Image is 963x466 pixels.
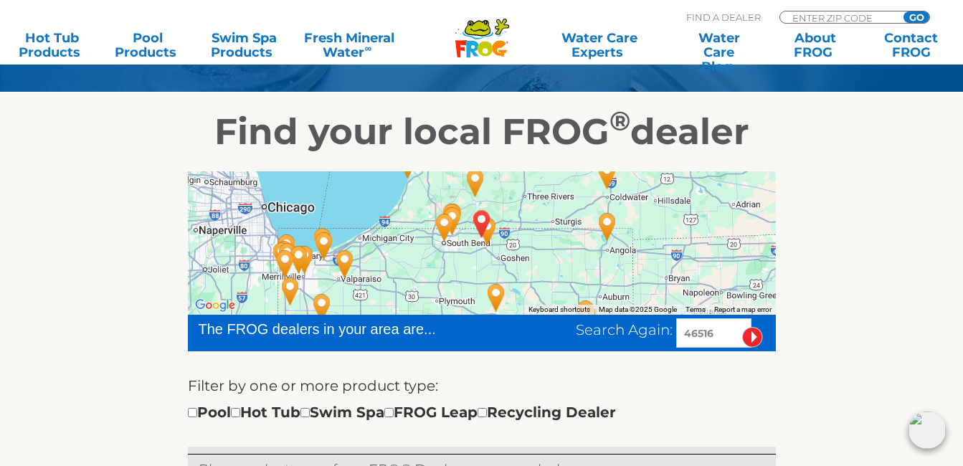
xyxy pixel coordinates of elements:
[591,207,624,246] div: Olympia Pools & Spas - Angola - 50 miles away.
[199,318,488,340] div: The FROG dealers in your area are...
[268,235,301,274] div: Leslie's Poolmart Inc # 415 - 79 miles away.
[571,302,604,341] div: Olympia Pools & Spas - Fort Wayne - 57 miles away.
[480,278,513,317] div: Tredway Pools Plus - Warsaw - 30 miles away.
[271,237,304,276] div: Caribbean Pools & Spas - Schererville - 78 miles away.
[528,305,590,315] button: Keyboard shortcuts
[471,211,504,250] div: Bontrager Pools Inc - Elkhart - 4 miles away.
[41,110,923,153] h2: Find your local FROG dealer
[459,163,492,202] div: Snyder's Pool & Spa Stores LLC - 16 miles away.
[207,31,281,60] a: Swim SpaProducts
[599,305,677,313] span: Map data ©2025 Google
[191,296,239,315] a: Open this area in Google Maps (opens a new window)
[609,105,630,137] sup: ®
[303,31,396,60] a: Fresh MineralWater∞
[686,305,706,313] a: Terms
[686,11,761,24] p: Find A Dealer
[437,198,470,237] div: Leslie's Poolmart, Inc. # 484 - 12 miles away.
[265,237,298,275] div: Royal Pools & More - 80 miles away.
[909,412,946,449] img: openIcon
[573,301,606,340] div: Leslie's Poolmart Inc # 165 - 57 miles away.
[274,272,307,310] div: Ruff N Tuff Country Store - 81 miles away.
[435,198,468,237] div: The Great Escape - South Bend - 12 miles away.
[308,227,341,265] div: Water Way Pool & Spa - 63 miles away.
[14,31,89,60] a: Hot TubProducts
[191,296,239,315] img: Google
[539,31,660,60] a: Water CareExperts
[270,229,303,267] div: B & F Pools - Highland - 78 miles away.
[288,240,321,279] div: American Sale Inc - Merrillville - 72 miles away.
[874,31,949,60] a: ContactFROG
[569,295,602,333] div: Tredway Pools Plus - Fort Wayne - 55 miles away.
[428,208,461,247] div: Bontrager Pools Inc - South Bend - 15 miles away.
[682,31,756,60] a: Water CareBlog
[791,11,888,24] input: Zip Code Form
[188,401,616,424] div: Pool Hot Tub Swim Spa FROG Leap Recycling Dealer
[188,374,438,397] label: Filter by one or more product type:
[778,31,853,60] a: AboutFROG
[110,31,185,60] a: PoolProducts
[269,244,302,283] div: St John Pool Center - 80 miles away.
[364,42,371,54] sup: ∞
[903,11,929,23] input: GO
[591,156,624,194] div: Knapp Pools & Spas - 53 miles away.
[306,222,339,261] div: Leslie's Poolmart, Inc. # 853 - 63 miles away.
[436,201,469,240] div: The Hot Tub Company, Inc. - 12 miles away.
[328,244,361,283] div: Caribbean Pools & Spas - Valparaiso - 57 miles away.
[742,327,763,348] input: Submit
[305,288,338,327] div: B & F Pools - Demotte - 72 miles away.
[714,305,772,313] a: Report a map error
[465,204,498,243] div: ELKHART, IN 46516
[283,240,316,279] div: The Great Escape - Merrillville - 74 miles away.
[576,321,673,338] span: Search Again:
